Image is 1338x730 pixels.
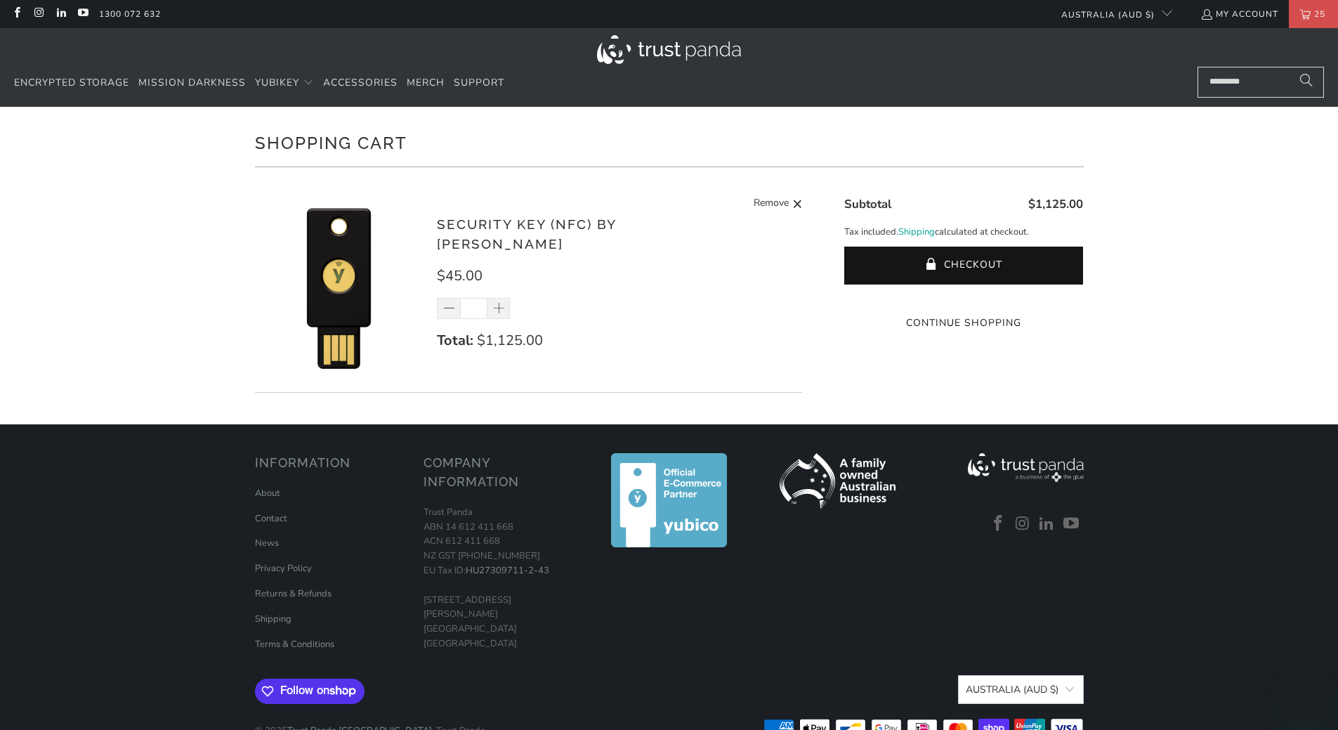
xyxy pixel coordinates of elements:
[1028,196,1083,212] span: $1,125.00
[437,216,616,252] a: Security Key (NFC) by [PERSON_NAME]
[407,76,445,89] span: Merch
[323,76,398,89] span: Accessories
[14,67,504,100] nav: Translation missing: en.navigation.header.main_nav
[898,225,935,240] a: Shipping
[958,675,1083,704] button: Australia (AUD $)
[255,537,279,549] a: News
[255,613,291,625] a: Shipping
[255,67,314,100] summary: YubiKey
[844,225,1083,240] p: Tax included. calculated at checkout.
[1282,674,1327,719] iframe: Button to launch messaging window
[14,76,129,89] span: Encrypted Storage
[597,35,741,64] img: Trust Panda Australia
[466,564,549,577] a: HU27309711-2-43
[255,587,332,600] a: Returns & Refunds
[77,8,88,20] a: Trust Panda Australia on YouTube
[255,202,424,371] img: Security Key (NFC) by Yubico
[32,8,44,20] a: Trust Panda Australia on Instagram
[323,67,398,100] a: Accessories
[1061,515,1082,533] a: Trust Panda Australia on YouTube
[1198,67,1324,98] input: Search...
[138,67,246,100] a: Mission Darkness
[255,562,312,575] a: Privacy Policy
[437,331,473,350] strong: Total:
[11,8,22,20] a: Trust Panda Australia on Facebook
[454,76,504,89] span: Support
[424,505,578,651] p: Trust Panda ABN 14 612 411 668 ACN 612 411 668 NZ GST [PHONE_NUMBER] EU Tax ID: [STREET_ADDRESS][...
[55,8,67,20] a: Trust Panda Australia on LinkedIn
[14,67,129,100] a: Encrypted Storage
[1200,6,1278,22] a: My Account
[754,195,803,213] a: Remove
[454,67,504,100] a: Support
[255,128,1084,156] h1: Shopping Cart
[844,196,891,212] span: Subtotal
[138,76,246,89] span: Mission Darkness
[754,195,789,213] span: Remove
[255,487,280,500] a: About
[437,266,483,285] span: $45.00
[844,315,1083,331] a: Continue Shopping
[255,76,299,89] span: YubiKey
[1037,515,1058,533] a: Trust Panda Australia on LinkedIn
[988,515,1009,533] a: Trust Panda Australia on Facebook
[1012,515,1033,533] a: Trust Panda Australia on Instagram
[844,247,1083,285] button: Checkout
[255,512,287,525] a: Contact
[477,331,543,350] span: $1,125.00
[407,67,445,100] a: Merch
[99,6,161,22] a: 1300 072 632
[255,638,334,651] a: Terms & Conditions
[1289,67,1324,98] button: Search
